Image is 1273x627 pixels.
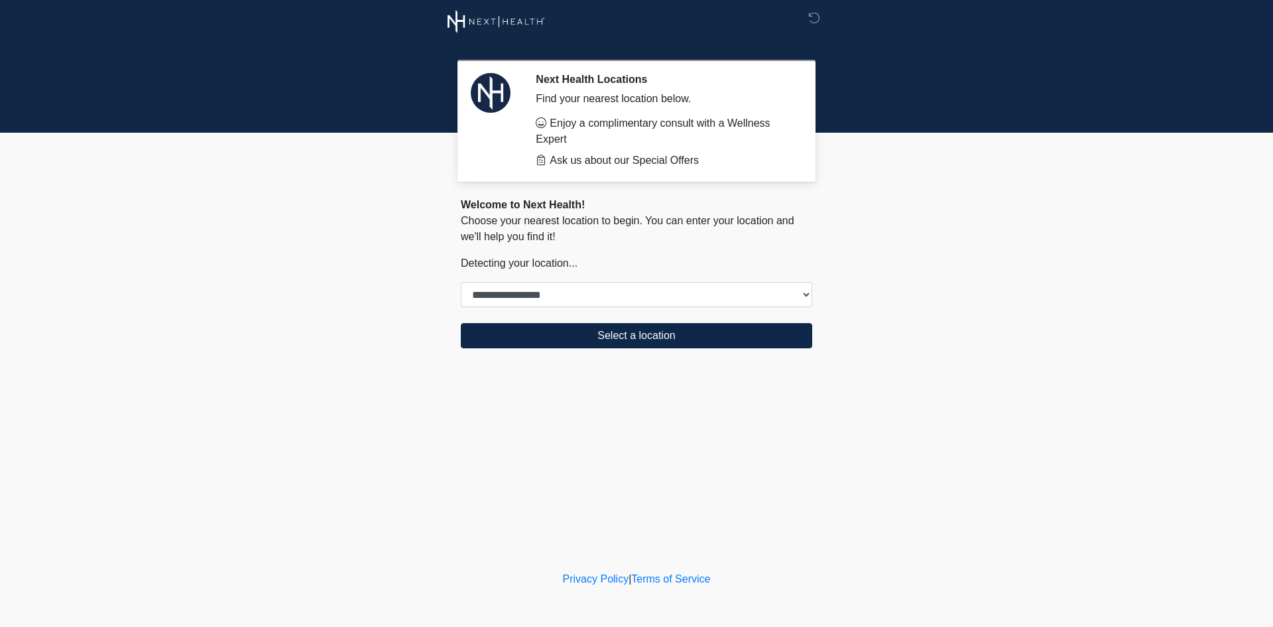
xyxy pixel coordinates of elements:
div: Find your nearest location below. [536,91,792,107]
a: Terms of Service [631,573,710,585]
li: Enjoy a complimentary consult with a Wellness Expert [536,115,792,147]
h2: Next Health Locations [536,73,792,86]
div: Welcome to Next Health! [461,197,812,213]
span: Detecting your location... [461,257,577,269]
a: Privacy Policy [563,573,629,585]
a: | [629,573,631,585]
span: Choose your nearest location to begin. You can enter your location and we'll help you find it! [461,215,794,242]
img: Next Health Wellness Logo [448,10,545,33]
li: Ask us about our Special Offers [536,153,792,169]
img: Agent Avatar [471,73,511,113]
button: Select a location [461,323,812,348]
